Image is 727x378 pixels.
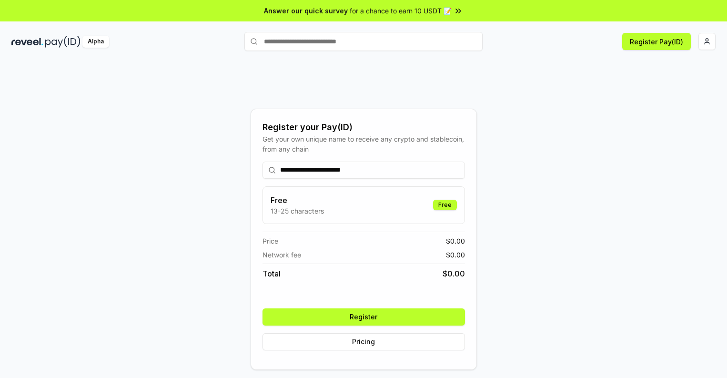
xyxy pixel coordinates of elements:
[446,250,465,260] span: $ 0.00
[271,194,324,206] h3: Free
[443,268,465,279] span: $ 0.00
[263,308,465,326] button: Register
[622,33,691,50] button: Register Pay(ID)
[263,236,278,246] span: Price
[263,250,301,260] span: Network fee
[263,121,465,134] div: Register your Pay(ID)
[446,236,465,246] span: $ 0.00
[82,36,109,48] div: Alpha
[350,6,452,16] span: for a chance to earn 10 USDT 📝
[45,36,81,48] img: pay_id
[433,200,457,210] div: Free
[264,6,348,16] span: Answer our quick survey
[263,268,281,279] span: Total
[263,333,465,350] button: Pricing
[11,36,43,48] img: reveel_dark
[271,206,324,216] p: 13-25 characters
[263,134,465,154] div: Get your own unique name to receive any crypto and stablecoin, from any chain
